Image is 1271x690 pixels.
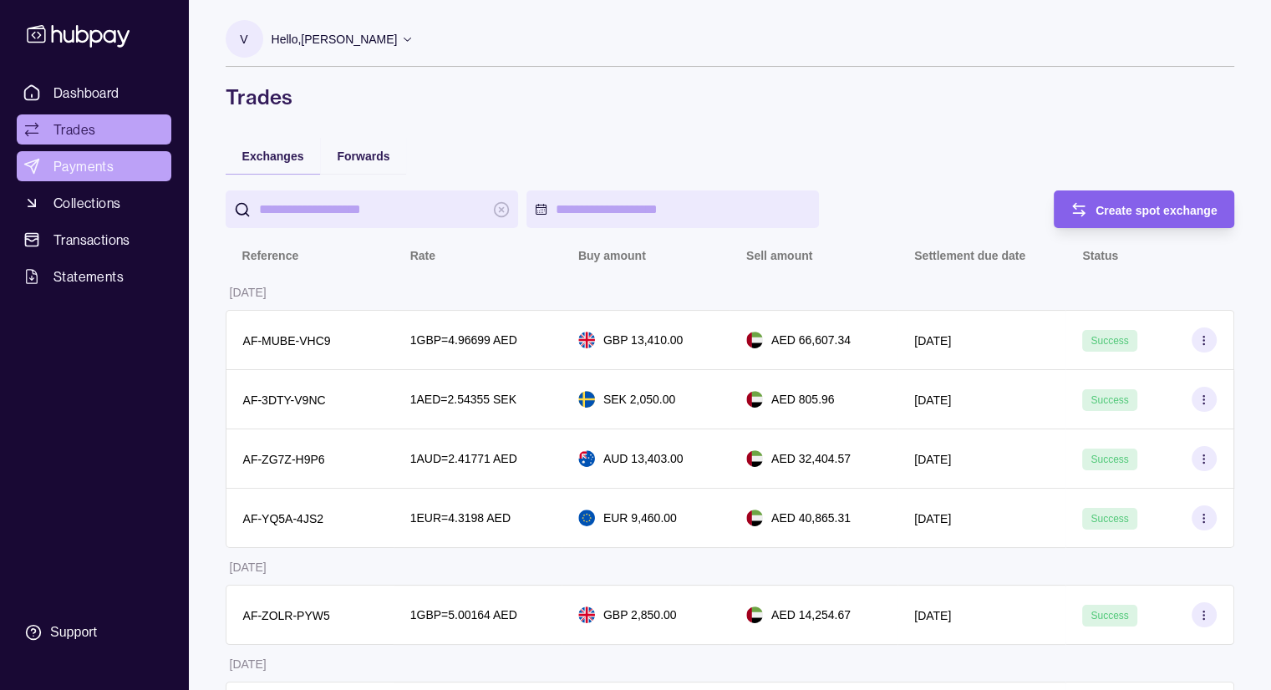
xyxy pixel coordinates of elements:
img: gb [578,606,595,623]
p: AED 14,254.67 [771,606,851,624]
span: Statements [53,266,124,287]
p: 1 EUR = 4.3198 AED [410,509,511,527]
a: Statements [17,261,171,292]
p: GBP 2,850.00 [603,606,677,624]
a: Payments [17,151,171,181]
h1: Trades [226,84,1234,110]
p: GBP 13,410.00 [603,331,683,349]
a: Support [17,615,171,650]
img: ae [746,510,763,526]
img: au [578,450,595,467]
span: Success [1091,610,1128,622]
a: Trades [17,114,171,145]
img: ae [746,391,763,408]
p: Buy amount [578,249,646,262]
span: Forwards [337,150,389,163]
p: [DATE] [230,561,267,574]
p: [DATE] [230,286,267,299]
span: Success [1091,513,1128,525]
p: AF-ZG7Z-H9P6 [243,453,325,466]
p: [DATE] [914,453,951,466]
p: V [240,30,247,48]
img: se [578,391,595,408]
p: [DATE] [230,657,267,671]
img: gb [578,332,595,348]
button: Create spot exchange [1054,190,1234,228]
p: 1 GBP = 5.00164 AED [410,606,517,624]
span: Exchanges [242,150,304,163]
span: Dashboard [53,83,119,103]
img: eu [578,510,595,526]
input: search [259,190,485,228]
p: Reference [242,249,299,262]
p: Hello, [PERSON_NAME] [272,30,398,48]
span: Create spot exchange [1096,204,1218,217]
span: Success [1091,335,1128,347]
a: Dashboard [17,78,171,108]
p: AF-ZOLR-PYW5 [243,609,330,622]
p: 1 GBP = 4.96699 AED [410,331,517,349]
span: Success [1091,454,1128,465]
img: ae [746,450,763,467]
p: [DATE] [914,512,951,525]
p: AF-YQ5A-4JS2 [243,512,323,525]
p: Status [1082,249,1118,262]
a: Transactions [17,225,171,255]
p: 1 AUD = 2.41771 AED [410,449,517,468]
p: AED 805.96 [771,390,835,408]
span: Collections [53,193,120,213]
p: Sell amount [746,249,812,262]
span: Success [1091,394,1128,406]
p: [DATE] [914,609,951,622]
a: Collections [17,188,171,218]
span: Payments [53,156,114,176]
p: AUD 13,403.00 [603,449,684,468]
p: [DATE] [914,393,951,407]
div: Support [50,623,97,642]
p: AED 40,865.31 [771,509,851,527]
img: ae [746,332,763,348]
p: AED 66,607.34 [771,331,851,349]
p: [DATE] [914,334,951,348]
img: ae [746,606,763,623]
p: SEK 2,050.00 [603,390,675,408]
p: AF-MUBE-VHC9 [243,334,331,348]
p: AED 32,404.57 [771,449,851,468]
span: Trades [53,119,95,140]
p: 1 AED = 2.54355 SEK [410,390,516,408]
p: AF-3DTY-V9NC [243,393,326,407]
span: Transactions [53,230,130,250]
p: Settlement due date [914,249,1025,262]
p: EUR 9,460.00 [603,509,677,527]
p: Rate [410,249,435,262]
